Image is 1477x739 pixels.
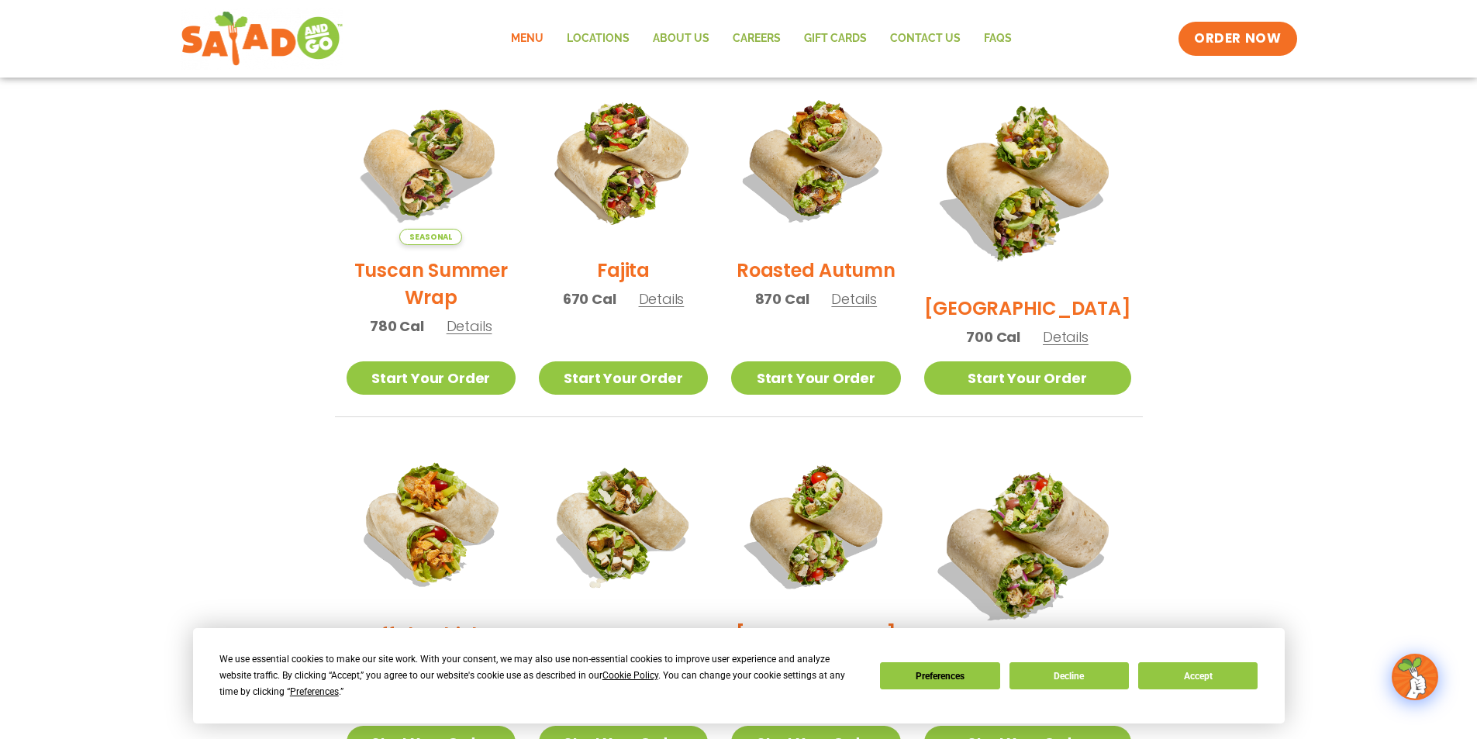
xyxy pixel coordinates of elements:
[878,21,972,57] a: Contact Us
[347,440,516,610] img: Product photo for Buffalo Chicken Wrap
[563,288,616,309] span: 670 Cal
[792,21,878,57] a: GIFT CARDS
[447,316,492,336] span: Details
[597,257,650,284] h2: Fajita
[499,21,555,57] a: Menu
[357,621,505,648] h2: Buffalo Chicken
[181,8,344,70] img: new-SAG-logo-768×292
[639,289,685,309] span: Details
[731,440,900,610] img: Product photo for Cobb Wrap
[219,651,861,700] div: We use essential cookies to make our site work. With your consent, we may also use non-essential ...
[555,21,641,57] a: Locations
[347,361,516,395] a: Start Your Order
[347,257,516,311] h2: Tuscan Summer Wrap
[641,21,721,57] a: About Us
[731,76,900,245] img: Product photo for Roasted Autumn Wrap
[347,76,516,245] img: Product photo for Tuscan Summer Wrap
[499,21,1023,57] nav: Menu
[539,440,708,610] img: Product photo for Caesar Wrap
[972,21,1023,57] a: FAQs
[290,686,339,697] span: Preferences
[1194,29,1281,48] span: ORDER NOW
[1178,22,1296,56] a: ORDER NOW
[589,621,658,648] h2: Caesar
[737,257,896,284] h2: Roasted Autumn
[736,621,896,648] h2: [PERSON_NAME]
[924,295,1131,322] h2: [GEOGRAPHIC_DATA]
[1393,655,1437,699] img: wpChatIcon
[602,670,658,681] span: Cookie Policy
[539,76,708,245] img: Product photo for Fajita Wrap
[831,289,877,309] span: Details
[731,361,900,395] a: Start Your Order
[193,628,1285,723] div: Cookie Consent Prompt
[924,440,1131,647] img: Product photo for Greek Wrap
[755,288,809,309] span: 870 Cal
[370,316,424,337] span: 780 Cal
[924,361,1131,395] a: Start Your Order
[721,21,792,57] a: Careers
[539,361,708,395] a: Start Your Order
[399,229,462,245] span: Seasonal
[924,76,1131,283] img: Product photo for BBQ Ranch Wrap
[966,326,1020,347] span: 700 Cal
[1138,662,1258,689] button: Accept
[1009,662,1129,689] button: Decline
[1043,327,1089,347] span: Details
[880,662,999,689] button: Preferences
